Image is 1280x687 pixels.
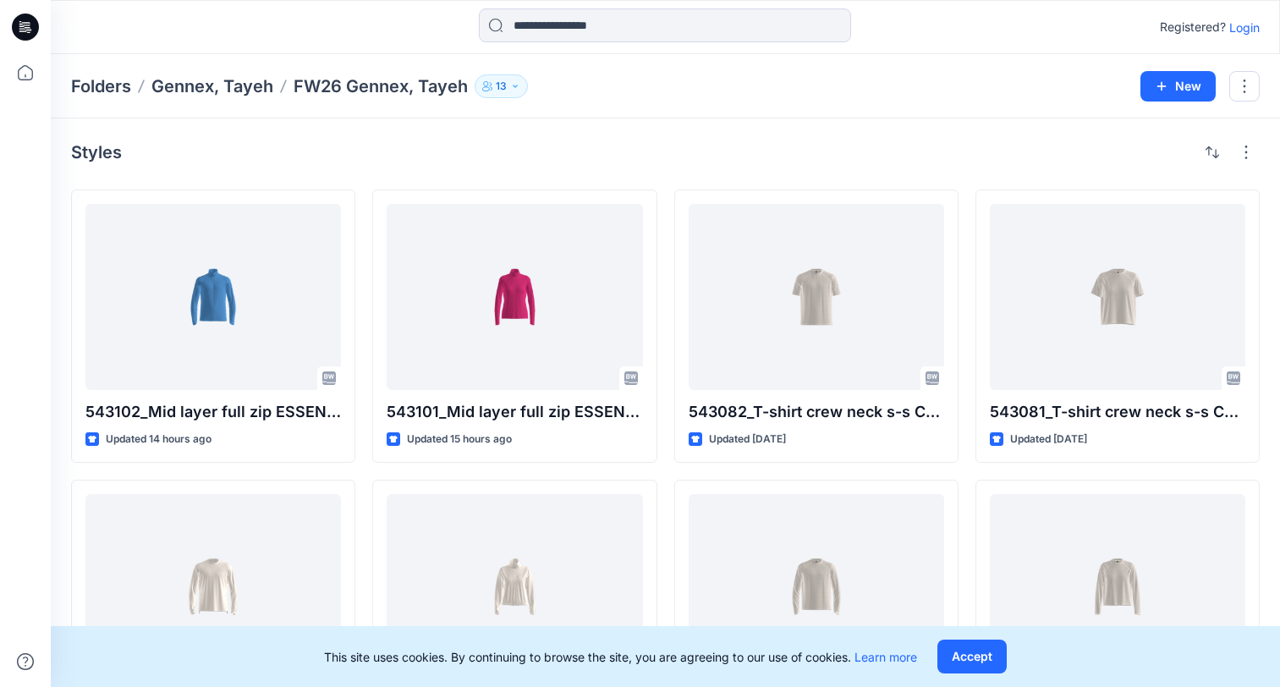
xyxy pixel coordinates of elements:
[387,400,642,424] p: 543101_Mid layer full zip ESSENTIAL WARM FULL ZIP_SMS_3D
[106,431,212,448] p: Updated 14 hours ago
[990,204,1245,390] a: 543081_T-shirt crew neck s-s CUBIC_SMS_3D
[85,400,341,424] p: 543102_Mid layer full zip ESSENTIAL WARM FULL ZIP_SMS_3D
[937,640,1007,673] button: Accept
[151,74,273,98] a: Gennex, Tayeh
[407,431,512,448] p: Updated 15 hours ago
[387,494,642,680] a: 543001_Mid layer 1-2 zip CLASSIC _SMS_3D
[496,77,507,96] p: 13
[689,204,944,390] a: 543082_T-shirt crew neck s-s CUBIC_SMS_3D
[990,400,1245,424] p: 543081_T-shirt crew neck s-s CUBIC_SMS_3D
[854,650,917,664] a: Learn more
[1010,431,1087,448] p: Updated [DATE]
[689,494,944,680] a: 542992_Mid layer CUBIC_SMS_3D
[1229,19,1260,36] p: Login
[324,648,917,666] p: This site uses cookies. By continuing to browse the site, you are agreeing to our use of cookies.
[387,204,642,390] a: 543101_Mid layer full zip ESSENTIAL WARM FULL ZIP_SMS_3D
[1140,71,1216,102] button: New
[71,142,122,162] h4: Styles
[85,494,341,680] a: 543002_Mid layer CLASSIC CREW_SMS_3D
[709,431,786,448] p: Updated [DATE]
[475,74,528,98] button: 13
[689,400,944,424] p: 543082_T-shirt crew neck s-s CUBIC_SMS_3D
[294,74,468,98] p: FW26 Gennex, Tayeh
[71,74,131,98] a: Folders
[1160,17,1226,37] p: Registered?
[990,494,1245,680] a: 542991_Mid layer CUBIC_SMS_3D
[85,204,341,390] a: 543102_Mid layer full zip ESSENTIAL WARM FULL ZIP_SMS_3D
